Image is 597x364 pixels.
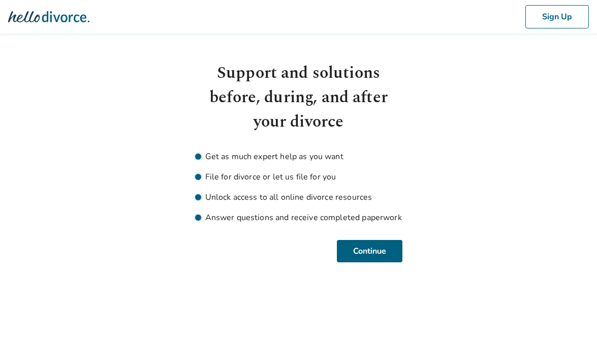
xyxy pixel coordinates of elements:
[525,5,589,28] button: Sign Up
[195,211,402,224] li: Answer questions and receive completed paperwork
[8,7,89,27] img: Hello Divorce Logo
[195,171,402,183] li: File for divorce or let us file for you
[195,61,402,134] h1: Support and solutions before, during, and after your divorce
[195,191,402,203] li: Unlock access to all online divorce resources
[337,240,402,262] button: Continue
[195,150,402,163] li: Get as much expert help as you want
